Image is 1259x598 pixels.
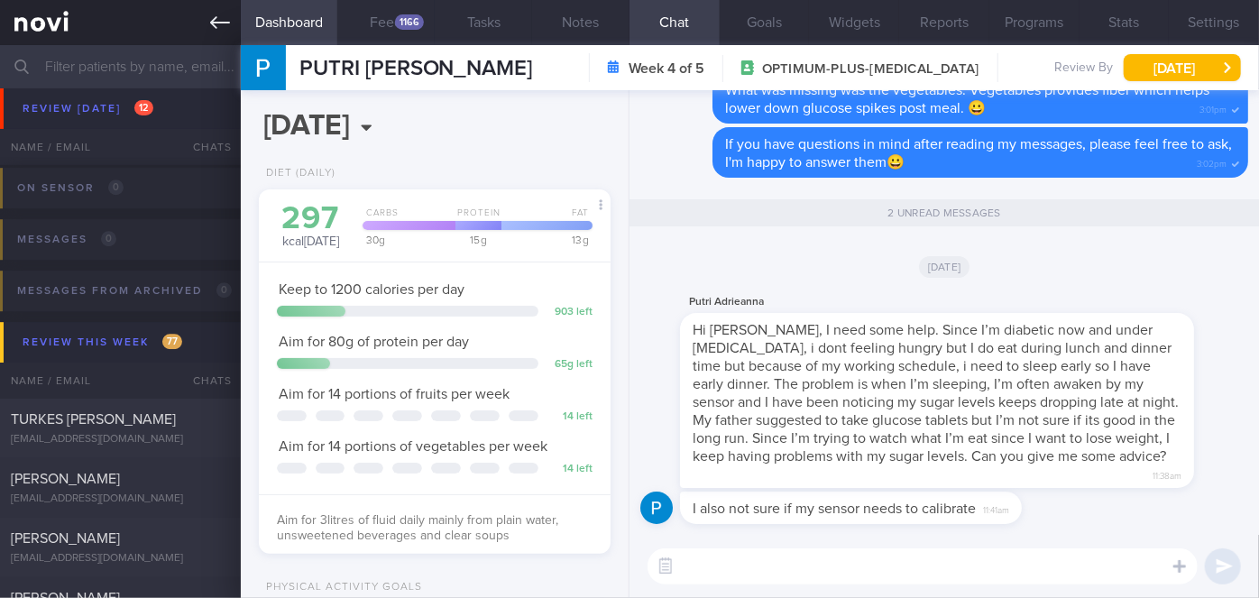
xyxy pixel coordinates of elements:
div: kcal [DATE] [277,203,345,251]
div: [EMAIL_ADDRESS][DOMAIN_NAME] [11,132,230,145]
span: 0 [108,179,124,195]
div: On sensor [13,176,128,200]
span: Aim for 14 portions of fruits per week [279,387,510,401]
span: 3:01pm [1199,99,1227,116]
span: 77 [162,334,182,349]
span: [PERSON_NAME] [11,472,120,486]
span: 0 [101,231,116,246]
div: 15 g [450,235,502,245]
div: Messages from Archived [13,279,236,303]
div: 14 left [547,463,593,476]
span: Aim for 80g of protein per day [279,335,469,349]
span: 11:38am [1153,465,1181,483]
div: 30 g [357,235,455,245]
span: Aim for 3litres of fluid daily mainly from plain water, unsweetened beverages and clear soups [277,514,558,543]
div: Messages [13,227,121,252]
div: Chats [169,363,241,399]
span: [PERSON_NAME] [11,111,120,125]
div: Review this week [18,330,187,354]
div: 903 left [547,306,593,319]
div: [EMAIL_ADDRESS][DOMAIN_NAME] [11,492,230,506]
span: 0 [216,282,232,298]
div: Protein [450,207,502,230]
span: Aim for 14 portions of vegetables per week [279,439,547,454]
span: Review By [1054,60,1113,77]
div: 13 g [496,235,593,245]
span: [DATE] [919,256,970,278]
div: [EMAIL_ADDRESS][DOMAIN_NAME] [11,433,230,446]
div: 14 left [547,410,593,424]
span: If you have questions in mind after reading my messages, please feel free to ask, I'm happy to an... [725,137,1232,170]
span: I also not sure if my sensor needs to calibrate [693,501,976,516]
button: [DATE] [1124,54,1241,81]
span: PUTRI [PERSON_NAME] [299,58,533,79]
span: 11:41am [983,500,1009,517]
span: Keep to 1200 calories per day [279,282,464,297]
span: TURKES [PERSON_NAME] [11,412,176,427]
strong: Week 4 of 5 [629,60,704,78]
span: [PERSON_NAME] [11,531,120,546]
div: Fat [497,207,593,230]
span: Hi [PERSON_NAME], I need some help. Since I’m diabetic now and under [MEDICAL_DATA], i dont feeli... [693,323,1179,464]
div: Carbs [357,207,455,230]
div: Diet (Daily) [259,167,335,180]
div: [EMAIL_ADDRESS][DOMAIN_NAME] [11,552,230,566]
span: OPTIMUM-PLUS-[MEDICAL_DATA] [762,60,979,78]
div: Physical Activity Goals [259,581,422,594]
div: 297 [277,203,345,235]
div: Putri Adrieanna [680,291,1248,313]
div: 1166 [395,14,424,30]
div: 65 g left [547,358,593,372]
span: What was missing was the vegetables. Vegetables provides fiber which helps lower down glucose spi... [725,83,1209,115]
span: 3:02pm [1197,153,1227,170]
